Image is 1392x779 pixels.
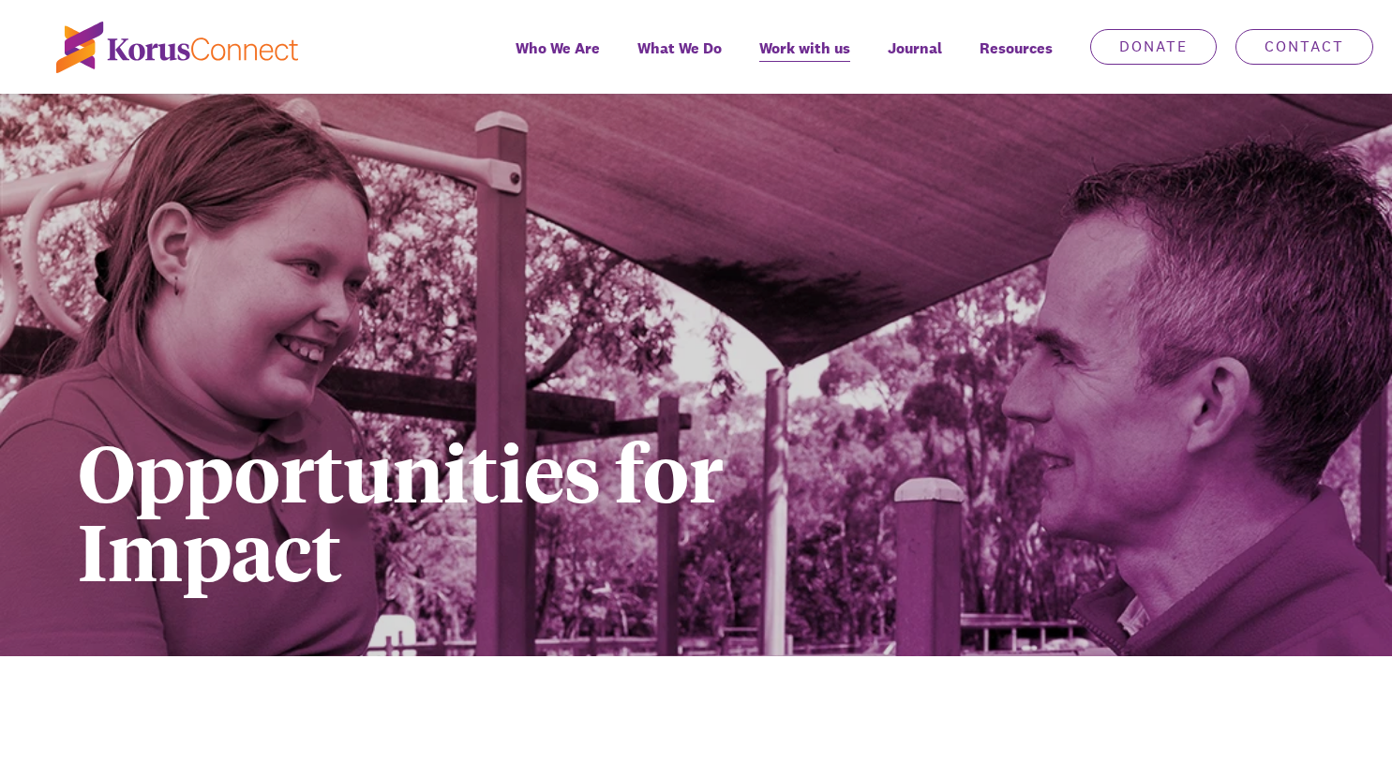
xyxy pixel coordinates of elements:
a: Journal [869,26,961,94]
a: Contact [1235,29,1373,65]
span: Journal [888,35,942,62]
div: Resources [961,26,1071,94]
a: Work with us [741,26,869,94]
h1: Opportunities for Impact [78,431,999,589]
a: Who We Are [497,26,619,94]
img: korus-connect%2Fc5177985-88d5-491d-9cd7-4a1febad1357_logo.svg [56,22,298,73]
span: What We Do [637,35,722,62]
a: Donate [1090,29,1217,65]
a: What We Do [619,26,741,94]
span: Who We Are [516,35,600,62]
span: Work with us [759,35,850,62]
